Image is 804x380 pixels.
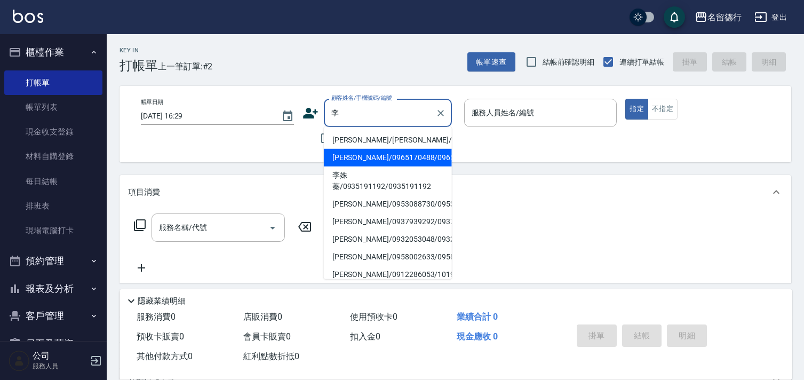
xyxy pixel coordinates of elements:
button: Choose date, selected date is 2025-09-16 [275,104,300,129]
h5: 公司 [33,351,87,361]
button: 名留德行 [690,6,746,28]
span: 服務消費 0 [137,312,176,322]
label: 顧客姓名/手機號碼/編號 [331,94,392,102]
button: 櫃檯作業 [4,38,102,66]
li: [PERSON_NAME]/0965170488/0965170488 [324,149,452,167]
span: 使用預收卡 0 [350,312,397,322]
span: 店販消費 0 [243,312,282,322]
button: 報表及分析 [4,275,102,303]
p: 隱藏業績明細 [138,296,186,307]
span: 扣入金 0 [350,331,380,342]
li: [PERSON_NAME]/0937939292/0937939292 [324,213,452,231]
p: 服務人員 [33,361,87,371]
span: 連續打單結帳 [619,57,664,68]
div: 名留德行 [707,11,742,24]
span: 其他付款方式 0 [137,351,193,361]
div: 項目消費 [120,175,791,209]
a: 現場電腦打卡 [4,218,102,243]
button: 帳單速查 [467,52,515,72]
button: save [664,6,685,28]
li: 李姝蓁/0935191192/0935191192 [324,167,452,195]
label: 帳單日期 [141,98,163,106]
button: Clear [433,106,448,121]
span: 業績合計 0 [457,312,498,322]
span: 紅利點數折抵 0 [243,351,299,361]
span: 現金應收 0 [457,331,498,342]
input: YYYY/MM/DD hh:mm [141,107,270,125]
a: 帳單列表 [4,95,102,120]
a: 排班表 [4,194,102,218]
li: [PERSON_NAME]/0958002633/0958002633 [324,248,452,266]
img: Person [9,350,30,371]
h2: Key In [120,47,158,54]
p: 項目消費 [128,187,160,198]
button: 客戶管理 [4,302,102,330]
a: 現金收支登錄 [4,120,102,144]
h3: 打帳單 [120,58,158,73]
span: 預收卡販賣 0 [137,331,184,342]
button: 指定 [625,99,648,120]
li: [PERSON_NAME]/0953088730/0953088730 [324,195,452,213]
a: 打帳單 [4,70,102,95]
button: 登出 [750,7,791,27]
button: 預約管理 [4,247,102,275]
button: 不指定 [648,99,678,120]
li: [PERSON_NAME]/[PERSON_NAME]/0922424585 [324,131,452,149]
a: 材料自購登錄 [4,144,102,169]
a: 每日結帳 [4,169,102,194]
li: [PERSON_NAME]/0932053048/0932053048 [324,231,452,248]
span: 會員卡販賣 0 [243,331,291,342]
button: 員工及薪資 [4,330,102,358]
span: 上一筆訂單:#2 [158,60,213,73]
li: [PERSON_NAME]/0912286053/1019 [324,266,452,283]
button: Open [264,219,281,236]
span: 結帳前確認明細 [543,57,595,68]
img: Logo [13,10,43,23]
